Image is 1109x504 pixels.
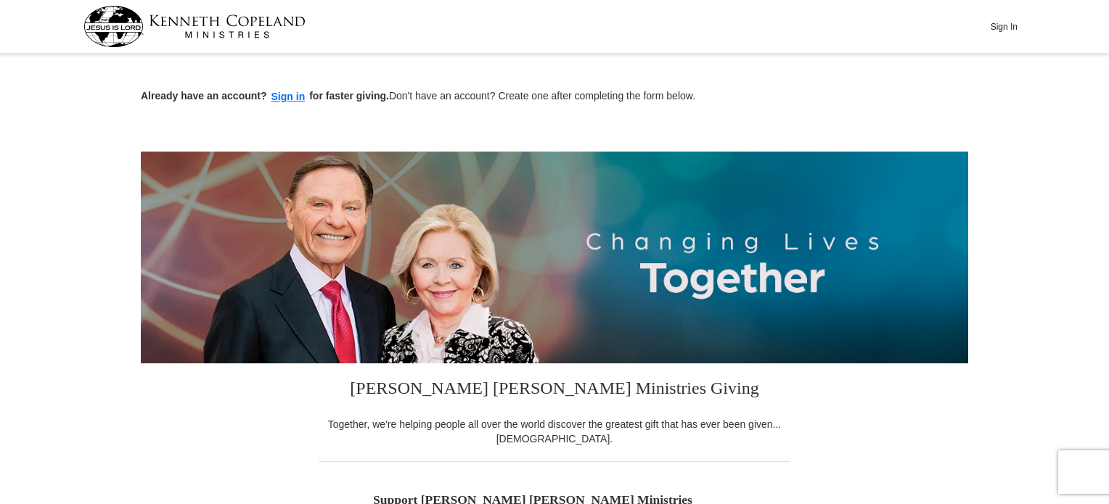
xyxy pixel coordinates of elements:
[319,417,790,446] div: Together, we're helping people all over the world discover the greatest gift that has ever been g...
[141,88,968,105] p: Don't have an account? Create one after completing the form below.
[982,15,1026,38] button: Sign In
[319,363,790,417] h3: [PERSON_NAME] [PERSON_NAME] Ministries Giving
[141,90,389,102] strong: Already have an account? for faster giving.
[83,6,306,47] img: kcm-header-logo.svg
[267,88,310,105] button: Sign in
